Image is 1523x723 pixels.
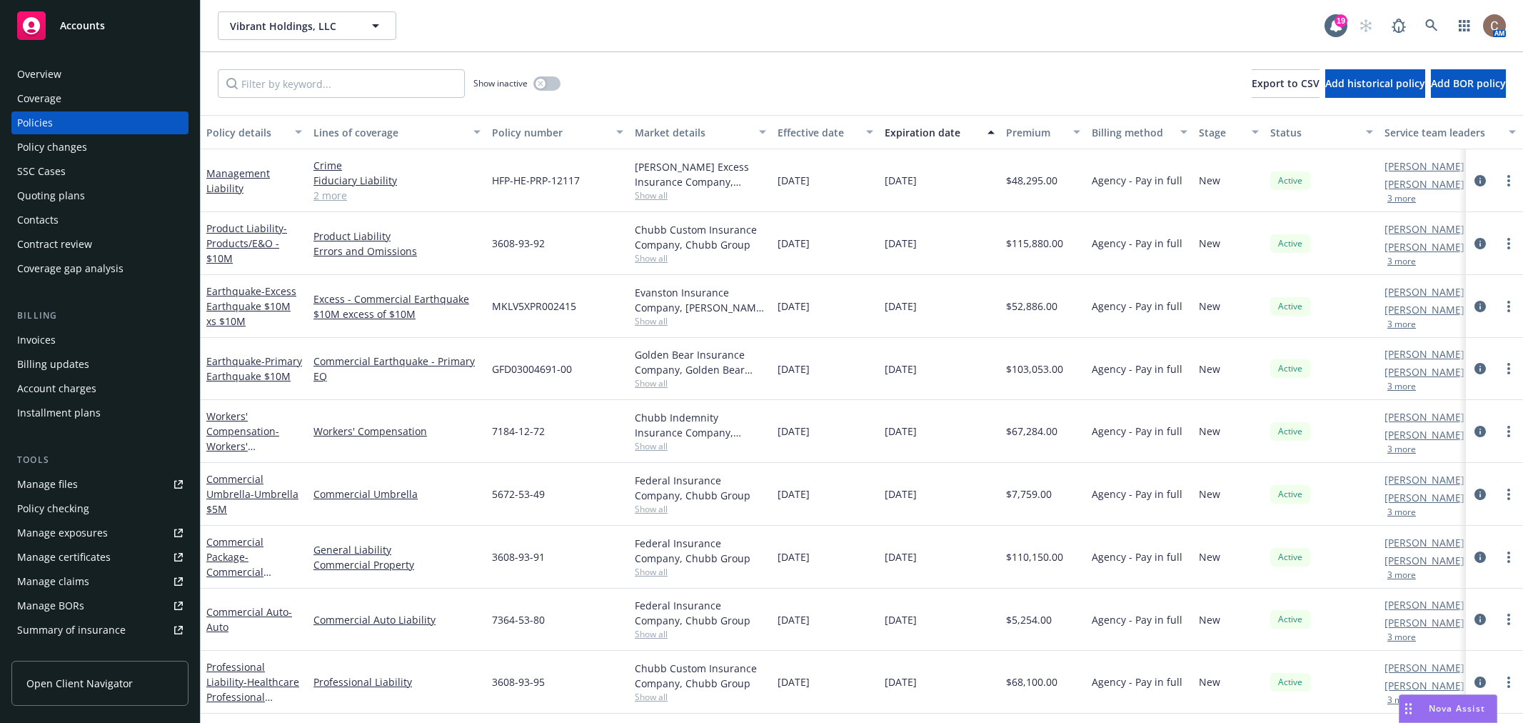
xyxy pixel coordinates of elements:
[1325,69,1425,98] button: Add historical policy
[206,284,296,328] span: - Excess Earthquake $10M xs $10M
[1399,694,1497,723] button: Nova Assist
[206,354,302,383] a: Earthquake
[206,660,299,719] a: Professional Liability
[206,605,292,634] a: Commercial Auto
[201,115,308,149] button: Policy details
[1384,125,1500,140] div: Service team leaders
[1092,612,1182,627] span: Agency - Pay in full
[11,160,189,183] a: SSC Cases
[1472,486,1489,503] a: circleInformation
[1270,125,1357,140] div: Status
[1199,173,1220,188] span: New
[1276,425,1305,438] span: Active
[1092,236,1182,251] span: Agency - Pay in full
[206,221,287,265] a: Product Liability
[1384,364,1464,379] a: [PERSON_NAME]
[17,402,101,424] div: Installment plans
[1500,486,1517,503] a: more
[17,594,84,617] div: Manage BORs
[11,63,189,86] a: Overview
[17,111,53,134] div: Policies
[1092,361,1182,377] span: Agency - Pay in full
[17,257,124,280] div: Coverage gap analysis
[1006,549,1063,564] span: $110,150.00
[1384,221,1464,236] a: [PERSON_NAME]
[60,20,105,31] span: Accounts
[218,69,465,98] input: Filter by keyword...
[1472,674,1489,691] a: circleInformation
[492,487,545,502] span: 5672-53-49
[885,674,917,689] span: [DATE]
[885,236,917,251] span: [DATE]
[1000,115,1086,149] button: Premium
[1092,549,1182,564] span: Agency - Pay in full
[885,549,917,564] span: [DATE]
[1384,472,1464,487] a: [PERSON_NAME]
[1006,674,1057,689] span: $68,100.00
[885,424,917,439] span: [DATE]
[1276,300,1305,313] span: Active
[1199,612,1220,627] span: New
[1193,115,1265,149] button: Stage
[313,158,481,173] a: Crime
[313,291,481,321] a: Excess - Commercial Earthquake $10M excess of $10M
[1199,424,1220,439] span: New
[1472,423,1489,440] a: circleInformation
[11,546,189,569] a: Manage certificates
[1384,302,1464,317] a: [PERSON_NAME]
[1199,361,1220,377] span: New
[778,612,810,627] span: [DATE]
[17,377,96,400] div: Account charges
[11,473,189,496] a: Manage files
[1199,236,1220,251] span: New
[635,628,766,640] span: Show all
[778,424,810,439] span: [DATE]
[1092,125,1172,140] div: Billing method
[635,377,766,389] span: Show all
[313,354,481,384] a: Commercial Earthquake - Primary EQ
[1199,299,1220,314] span: New
[1387,320,1416,329] button: 3 more
[1500,423,1517,440] a: more
[778,487,810,502] span: [DATE]
[313,244,481,259] a: Errors and Omissions
[492,125,608,140] div: Policy number
[778,173,810,188] span: [DATE]
[492,612,545,627] span: 7364-53-80
[1006,236,1063,251] span: $115,880.00
[1276,613,1305,626] span: Active
[879,115,1000,149] button: Expiration date
[1379,115,1522,149] button: Service team leaders
[885,173,917,188] span: [DATE]
[1384,159,1464,174] a: [PERSON_NAME]
[1472,360,1489,377] a: circleInformation
[635,661,766,691] div: Chubb Custom Insurance Company, Chubb Group
[1387,194,1416,203] button: 3 more
[11,619,189,642] a: Summary of insurance
[492,173,580,188] span: HFP-HE-PRP-12117
[778,236,810,251] span: [DATE]
[1276,237,1305,250] span: Active
[17,619,126,642] div: Summary of insurance
[778,674,810,689] span: [DATE]
[885,299,917,314] span: [DATE]
[1384,660,1464,675] a: [PERSON_NAME]
[313,487,481,502] a: Commercial Umbrella
[885,361,917,377] span: [DATE]
[1384,553,1464,568] a: [PERSON_NAME]
[1092,674,1182,689] span: Agency - Pay in full
[313,542,481,557] a: General Liability
[1429,702,1485,714] span: Nova Assist
[11,522,189,544] a: Manage exposures
[1472,549,1489,566] a: circleInformation
[635,566,766,578] span: Show all
[1334,14,1347,27] div: 19
[473,77,528,89] span: Show inactive
[17,473,78,496] div: Manage files
[635,125,750,140] div: Market details
[17,87,61,110] div: Coverage
[635,347,766,377] div: Golden Bear Insurance Company, Golden Bear Insurance Company, Amwins
[635,315,766,327] span: Show all
[313,125,465,140] div: Lines of coverage
[230,19,353,34] span: Vibrant Holdings, LLC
